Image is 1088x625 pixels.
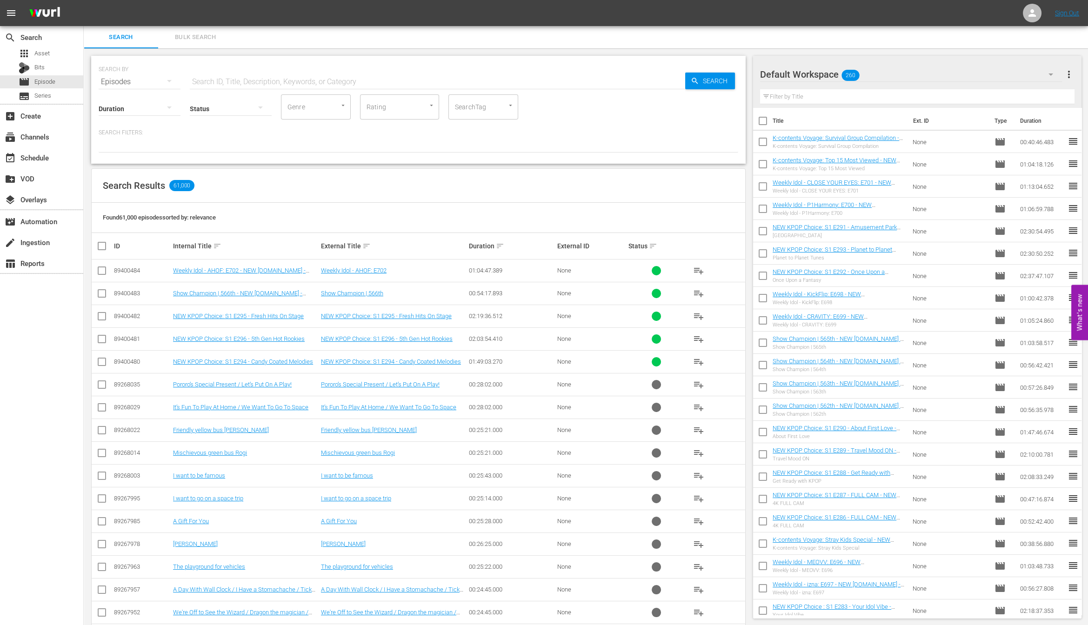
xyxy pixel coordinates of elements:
td: None [909,510,991,532]
a: Show Champion | 565th - NEW [DOMAIN_NAME] - SSTV - 202508 [773,335,904,349]
div: Once Upon a Fantasy [773,277,905,283]
span: Episode [995,226,1006,237]
td: None [909,242,991,265]
span: Search Results [103,180,165,191]
span: Episode [995,315,1006,326]
div: 02:19:36.512 [469,312,555,319]
span: playlist_add [693,402,704,413]
div: 89268014 [114,449,170,456]
span: Ingestion [5,237,16,248]
div: 00:25:21.000 [469,449,555,456]
a: I want to be famous [321,472,373,479]
div: 89268035 [114,381,170,388]
span: Episode [995,181,1006,192]
span: Automation [5,216,16,227]
button: playlist_add [688,442,710,464]
td: None [909,421,991,443]
div: 02:03:54.410 [469,335,555,342]
div: None [557,609,626,616]
button: playlist_add [688,328,710,350]
a: I want to go on a space trip [173,495,243,502]
div: 00:25:14.000 [469,495,555,502]
td: None [909,354,991,376]
button: playlist_add [688,259,710,282]
span: playlist_add [693,607,704,618]
span: reorder [1068,493,1079,504]
td: 01:06:59.788 [1016,198,1068,220]
div: Get Ready with KPOP [773,478,905,484]
a: The playground for vehicles [173,563,245,570]
a: It’s Fun To Play At Home / We Want To Go To Space [321,404,456,411]
td: 02:10:00.781 [1016,443,1068,465]
a: Weekly Idol - KickFlip: E698 - NEW [DOMAIN_NAME] - SSTV - 202508 [773,291,865,305]
a: NEW KPOP Choice: S1 E289 - Travel Mood ON - NEW [DOMAIN_NAME] - SSTV - 202508 [773,447,900,461]
td: 02:08:33.249 [1016,465,1068,488]
td: None [909,309,991,332]
a: [PERSON_NAME] [321,540,366,547]
a: Pororo’s Special Present / Let’s Put On A Play! [173,381,292,388]
span: reorder [1068,203,1079,214]
div: 00:54:17.893 [469,290,555,297]
div: 00:26:25.000 [469,540,555,547]
div: Weekly Idol - P1Harmony: E700 [773,210,905,216]
td: None [909,577,991,599]
div: Planet to Planet Tunes [773,255,905,261]
button: playlist_add [688,556,710,578]
span: Episode [995,270,1006,281]
a: NEW KPOP Choice: S1 E290 - About First Love - NEW [DOMAIN_NAME] - SSTV - 202508 [773,425,900,439]
p: Search Filters: [99,129,738,137]
a: Show Champion | 566th - NEW [DOMAIN_NAME] - SSTV - 202508 [173,290,306,304]
span: Channels [5,132,16,143]
div: K-contents Voyage: Stray Kids Special [773,545,905,551]
a: Weekly Idol - izna: E697 - NEW [DOMAIN_NAME] - SSTV - 202507 [773,581,904,595]
span: playlist_add [693,356,704,367]
div: None [557,472,626,479]
td: None [909,465,991,488]
a: It’s Fun To Play At Home / We Want To Go To Space [173,404,308,411]
td: None [909,198,991,220]
td: 02:30:54.495 [1016,220,1068,242]
span: reorder [1068,448,1079,459]
td: 00:56:42.421 [1016,354,1068,376]
div: 00:25:21.000 [469,426,555,433]
span: reorder [1068,292,1079,303]
span: Episode [995,293,1006,304]
div: External Title [321,240,466,252]
span: reorder [1068,247,1079,259]
div: 89268022 [114,426,170,433]
a: NEW KPOP Choice : S1 E283 - Your Idol Vibe - NEW [DOMAIN_NAME] - SSTV - 202507 [773,603,895,617]
div: [GEOGRAPHIC_DATA] [773,233,905,239]
span: Found 61,000 episodes sorted by: relevance [103,214,216,221]
span: Schedule [5,153,16,164]
span: reorder [1068,515,1079,526]
td: 01:47:46.674 [1016,421,1068,443]
span: 260 [842,66,860,85]
div: 89267985 [114,518,170,525]
td: 02:18:37.353 [1016,599,1068,622]
a: Friendly yellow bus [PERSON_NAME] [321,426,417,433]
div: 89267978 [114,540,170,547]
span: 61,000 [169,180,194,191]
div: Show Champion | 565th [773,344,905,350]
a: NEW KPOP Choice: S1 E294 - Candy Coated Melodies [173,358,313,365]
div: 00:24:45.000 [469,609,555,616]
td: 01:03:58.517 [1016,332,1068,354]
span: reorder [1068,426,1079,437]
td: 00:40:46.483 [1016,131,1068,153]
span: reorder [1068,359,1079,370]
div: Your Idol Vibe [773,612,905,618]
button: Search [685,73,735,89]
span: Episode [995,449,1006,460]
div: Weekly Idol - KickFlip: E698 [773,299,905,306]
td: None [909,532,991,555]
div: 89267957 [114,586,170,593]
td: 01:13:04.652 [1016,175,1068,198]
span: reorder [1068,471,1079,482]
span: sort [649,242,657,250]
span: Episode [995,538,1006,549]
td: None [909,399,991,421]
button: Open [427,101,436,110]
span: reorder [1068,180,1079,192]
button: playlist_add [688,487,710,510]
a: Pororo’s Special Present / Let’s Put On A Play! [321,381,440,388]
